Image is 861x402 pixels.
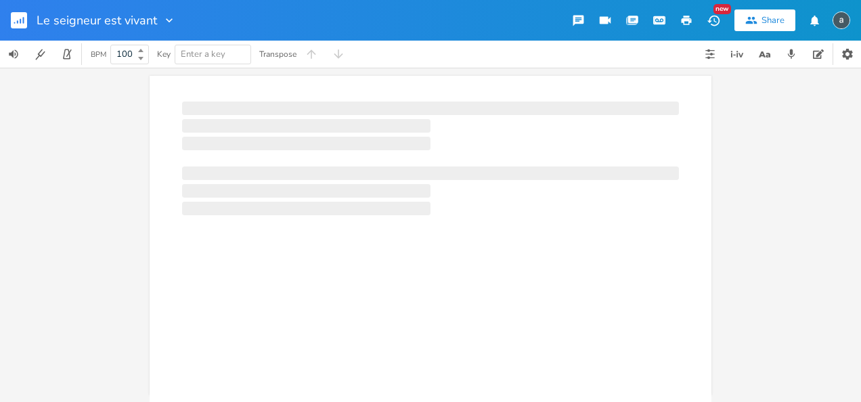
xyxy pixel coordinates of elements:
button: New [700,8,727,32]
div: New [713,4,731,14]
div: Key [157,50,171,58]
img: alvin cavaree [833,12,850,29]
span: Enter a key [181,48,225,60]
button: Share [734,9,795,31]
span: Le seigneur est vivant [37,14,157,26]
div: Transpose [259,50,296,58]
div: Share [761,14,785,26]
div: BPM [91,51,106,58]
